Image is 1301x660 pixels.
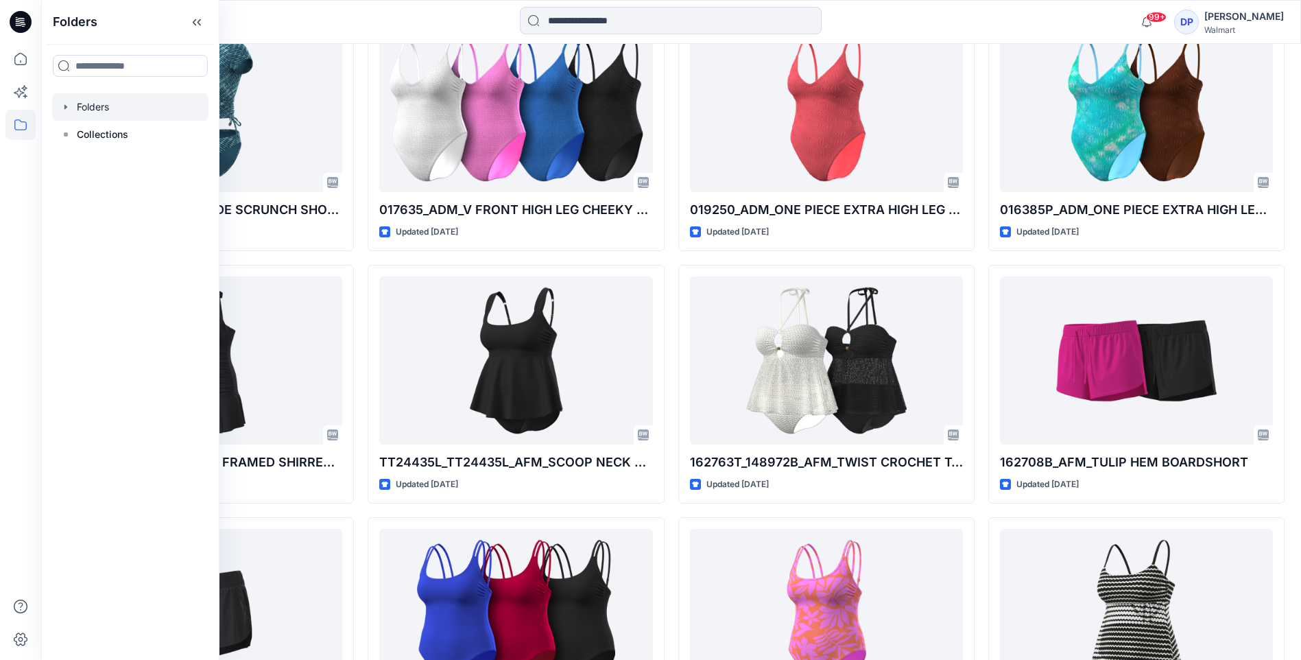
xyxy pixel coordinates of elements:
[396,478,458,492] p: Updated [DATE]
[379,453,652,472] p: TT24435L_TT24435L_AFM_SCOOP NECK FLUTTER TANKINI WITH HIGH WAIST BOTTOM
[690,24,963,192] a: 019250_ADM_ONE PIECE EXTRA HIGH LEG CHEEKY
[1000,276,1273,445] a: 162708B_AFM_TULIP HEM BOARDSHORT
[706,478,769,492] p: Updated [DATE]
[1016,225,1079,239] p: Updated [DATE]
[1000,24,1273,192] a: 016385P_ADM_ONE PIECE EXTRA HIGH LEG CHEEKY
[77,126,128,143] p: Collections
[379,24,652,192] a: 017635_ADM_V FRONT HIGH LEG CHEEKY ONE PIECE
[379,276,652,445] a: TT24435L_TT24435L_AFM_SCOOP NECK FLUTTER TANKINI WITH HIGH WAIST BOTTOM
[1204,25,1284,35] div: Walmart
[1000,200,1273,220] p: 016385P_ADM_ONE PIECE EXTRA HIGH LEG CHEEKY
[1000,453,1273,472] p: 162708B_AFM_TULIP HEM BOARDSHORT
[1146,12,1167,23] span: 99+
[1204,8,1284,25] div: [PERSON_NAME]
[396,225,458,239] p: Updated [DATE]
[379,200,652,220] p: 017635_ADM_V FRONT HIGH LEG CHEEKY ONE PIECE
[690,276,963,445] a: 162763T_148972B_AFM_TWIST CROCHET TANKINI WITH LOW RISE HIPSTER
[1016,478,1079,492] p: Updated [DATE]
[706,225,769,239] p: Updated [DATE]
[690,200,963,220] p: 019250_ADM_ONE PIECE EXTRA HIGH LEG CHEEKY
[690,453,963,472] p: 162763T_148972B_AFM_TWIST CROCHET TANKINI WITH LOW RISE HIPSTER
[1174,10,1199,34] div: DP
